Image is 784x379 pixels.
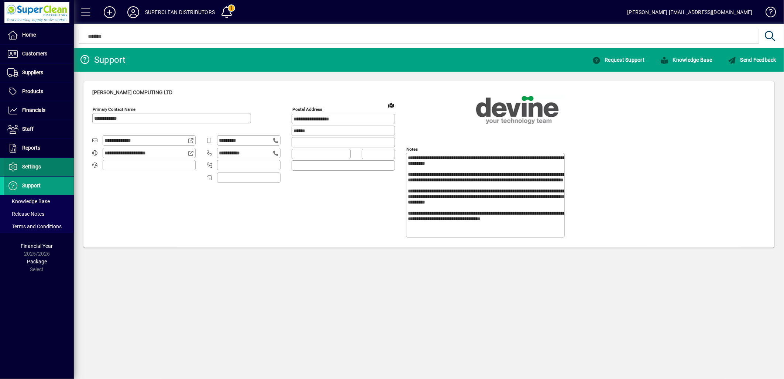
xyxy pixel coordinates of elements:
div: [PERSON_NAME] [EMAIL_ADDRESS][DOMAIN_NAME] [627,6,753,18]
span: Release Notes [7,211,44,217]
a: Home [4,26,74,44]
span: Package [27,259,47,264]
a: Staff [4,120,74,139]
a: Settings [4,158,74,176]
a: Products [4,82,74,101]
span: Knowledge Base [7,198,50,204]
a: Knowledge Base [4,195,74,208]
button: Add [98,6,121,19]
a: Release Notes [4,208,74,220]
span: Customers [22,51,47,57]
span: Request Support [592,57,644,63]
button: Request Support [590,53,646,66]
div: SUPERCLEAN DISTRIBUTORS [145,6,215,18]
a: Terms and Conditions [4,220,74,233]
a: Reports [4,139,74,157]
span: Settings [22,164,41,170]
button: Knowledge Base [658,53,714,66]
span: Reports [22,145,40,151]
button: Send Feedback [726,53,778,66]
a: Customers [4,45,74,63]
span: Financials [22,107,45,113]
a: Knowledge Base [652,53,720,66]
span: Financial Year [21,243,53,249]
a: Financials [4,101,74,120]
button: Profile [121,6,145,19]
span: Products [22,88,43,94]
span: Terms and Conditions [7,223,62,229]
span: [PERSON_NAME] Computing Ltd [92,89,172,95]
div: Support [79,54,126,66]
span: Home [22,32,36,38]
span: Knowledge Base [660,57,712,63]
span: Support [22,182,41,188]
mat-label: Primary Contact Name [93,107,135,112]
span: Suppliers [22,69,43,75]
a: Knowledge Base [760,1,775,25]
a: View on map [385,99,397,111]
mat-label: Notes [406,147,418,152]
span: Staff [22,126,34,132]
a: Suppliers [4,64,74,82]
span: Send Feedback [728,57,776,63]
